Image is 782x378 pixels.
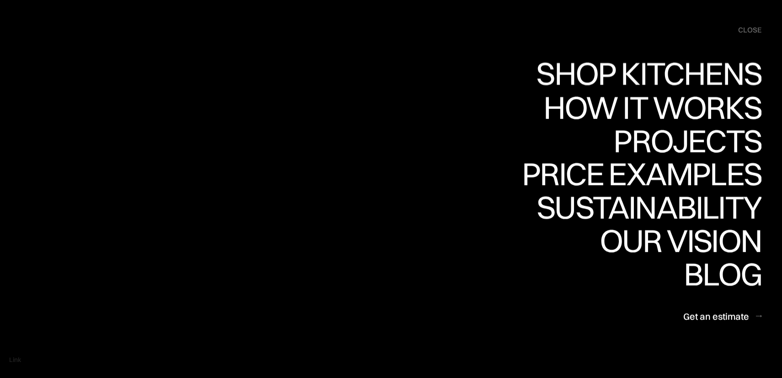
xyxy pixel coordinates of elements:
div: how it works [541,123,761,155]
div: Sustainability [529,223,761,255]
div: Our vision [592,225,761,257]
div: menu [729,21,761,39]
div: Projects [613,124,761,157]
div: Price examples [522,190,761,222]
div: Shop Kitchens [532,89,761,121]
a: Price examplesPrice examples [522,158,761,191]
div: Shop Kitchens [532,57,761,89]
div: Sustainability [529,191,761,223]
div: Blog [678,290,761,322]
div: Price examples [522,158,761,190]
div: Get an estimate [683,310,749,322]
a: Our visionOur vision [592,225,761,258]
a: ProjectsProjects [613,124,761,158]
a: BlogBlog [678,258,761,291]
div: Our vision [592,257,761,289]
a: Shop KitchensShop Kitchens [532,58,761,92]
div: close [738,25,761,35]
div: Blog [678,258,761,290]
div: Projects [613,157,761,189]
a: how it workshow it works [541,91,761,124]
a: Get an estimate [683,305,761,327]
a: SustainabilitySustainability [529,191,761,225]
div: how it works [541,91,761,123]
